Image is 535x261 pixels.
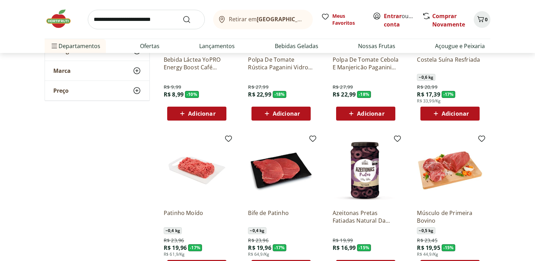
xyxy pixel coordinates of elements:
a: Criar conta [384,12,422,28]
button: Submit Search [183,15,199,24]
span: R$ 23,96 [164,237,184,244]
span: - 10 % [185,91,199,98]
span: R$ 9,99 [164,84,181,91]
span: Meus Favoritos [332,13,364,26]
button: Adicionar [167,107,226,121]
a: Polpa De Tomate Cebola E Manjericão Paganini Vidro 690G [333,56,399,71]
span: ~ 0,4 kg [164,227,182,234]
a: Entrar [384,12,402,20]
span: R$ 19,96 [248,244,271,252]
a: Lançamentos [199,42,235,50]
span: - 17 % [442,91,456,98]
span: Marca [53,67,71,74]
img: Hortifruti [45,8,79,29]
button: Adicionar [336,107,395,121]
a: Costela Suína Resfriada [417,56,483,71]
button: Retirar em[GEOGRAPHIC_DATA]/[GEOGRAPHIC_DATA] [213,10,313,29]
span: R$ 23,96 [248,237,268,244]
span: - 15 % [357,244,371,251]
img: Azeitonas Pretas Fatiadas Natural Da Terra 175g [333,137,399,204]
span: Adicionar [188,111,215,116]
button: Marca [45,61,149,80]
img: Músculo de Primeira Bovino [417,137,483,204]
span: R$ 61,9/Kg [164,252,185,257]
span: Preço [53,87,69,94]
a: Nossas Frutas [358,42,395,50]
img: Bife de Patinho [248,137,314,204]
span: R$ 8,99 [164,91,184,98]
a: Bebidas Geladas [275,42,318,50]
span: - 17 % [188,244,202,251]
span: ~ 0,5 kg [417,227,435,234]
span: R$ 20,99 [417,84,437,91]
span: Retirar em [229,16,306,22]
span: R$ 17,39 [417,91,440,98]
span: ~ 0,4 kg [248,227,266,234]
span: R$ 33,99/Kg [417,98,441,104]
img: Patinho Moído [164,137,230,204]
span: R$ 22,99 [248,91,271,98]
span: - 15 % [442,244,456,251]
a: Patinho Moído [164,209,230,224]
span: R$ 27,99 [333,84,353,91]
a: Azeitonas Pretas Fatiadas Natural Da Terra 175g [333,209,399,224]
button: Carrinho [474,11,490,28]
a: Bife de Patinho [248,209,314,224]
span: - 18 % [273,91,287,98]
span: R$ 27,99 [248,84,268,91]
span: R$ 16,99 [333,244,356,252]
input: search [88,10,205,29]
a: Músculo de Primeira Bovino [417,209,483,224]
button: Preço [45,81,149,100]
span: ~ 0,6 kg [417,74,435,81]
span: R$ 64,9/Kg [248,252,269,257]
span: Adicionar [357,111,384,116]
button: Menu [50,38,59,54]
button: Adicionar [251,107,311,121]
span: R$ 23,45 [417,237,437,244]
a: Polpa De Tomate Rústica Paganini Vidro 690G [248,56,314,71]
span: Departamentos [50,38,100,54]
span: R$ 19,96 [164,244,187,252]
span: Adicionar [273,111,300,116]
span: R$ 44,9/Kg [417,252,438,257]
a: Ofertas [140,42,160,50]
span: 0 [485,16,488,23]
span: ou [384,12,415,29]
a: Açougue e Peixaria [435,42,485,50]
span: - 18 % [357,91,371,98]
a: Comprar Novamente [432,12,465,28]
span: R$ 22,99 [333,91,356,98]
span: Adicionar [442,111,469,116]
button: Adicionar [420,107,480,121]
span: - 17 % [273,244,287,251]
a: Meus Favoritos [321,13,364,26]
a: Bebida Láctea YoPRO Energy Boost Café Danone 250ml [164,56,230,71]
span: R$ 19,99 [333,237,353,244]
b: [GEOGRAPHIC_DATA]/[GEOGRAPHIC_DATA] [257,15,374,23]
span: R$ 19,95 [417,244,440,252]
